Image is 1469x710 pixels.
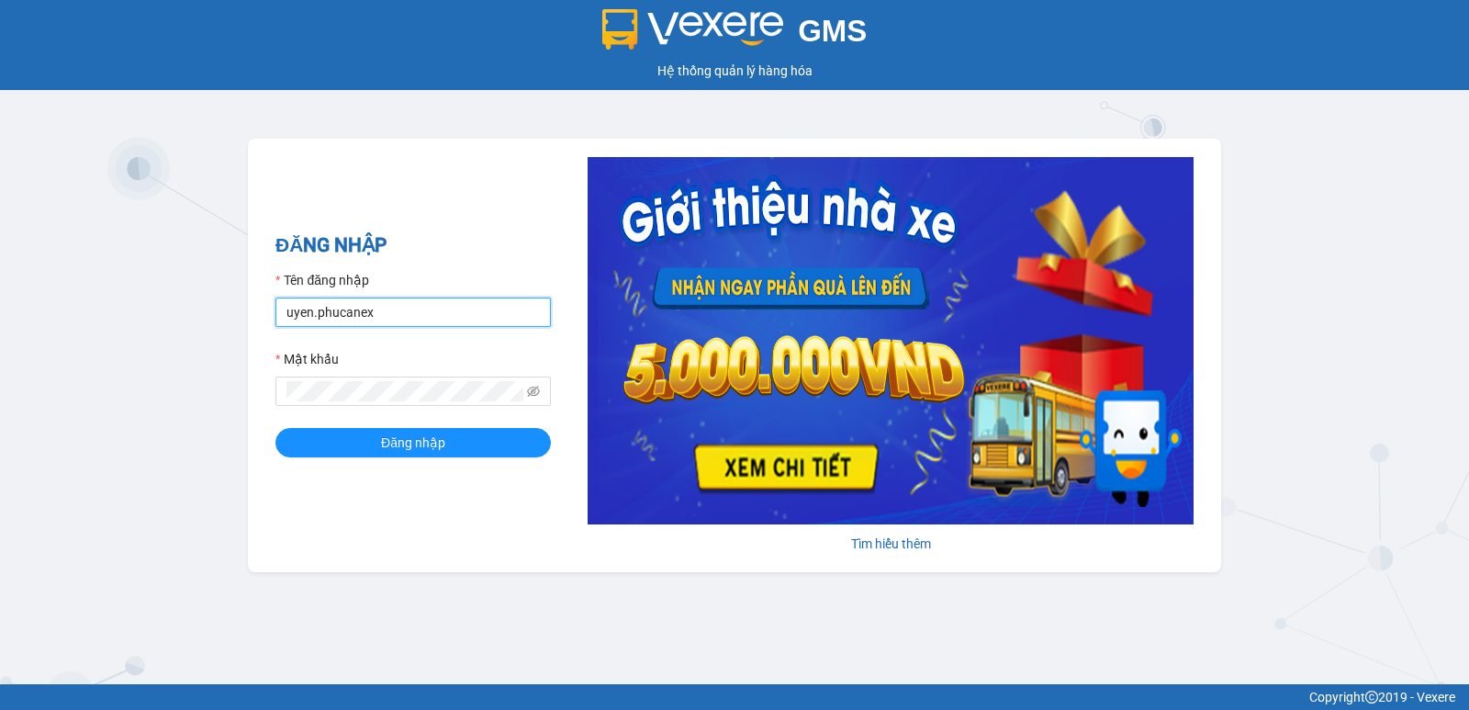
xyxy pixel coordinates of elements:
[275,270,369,290] label: Tên đăng nhập
[588,157,1194,524] img: banner-0
[14,687,1455,707] div: Copyright 2019 - Vexere
[286,381,523,401] input: Mật khẩu
[527,385,540,398] span: eye-invisible
[602,9,784,50] img: logo 2
[275,349,339,369] label: Mật khẩu
[798,14,867,48] span: GMS
[275,428,551,457] button: Đăng nhập
[5,61,1464,81] div: Hệ thống quản lý hàng hóa
[1365,691,1378,704] span: copyright
[381,433,445,453] span: Đăng nhập
[275,231,551,261] h2: ĐĂNG NHẬP
[275,298,551,327] input: Tên đăng nhập
[602,28,868,42] a: GMS
[588,534,1194,554] div: Tìm hiểu thêm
